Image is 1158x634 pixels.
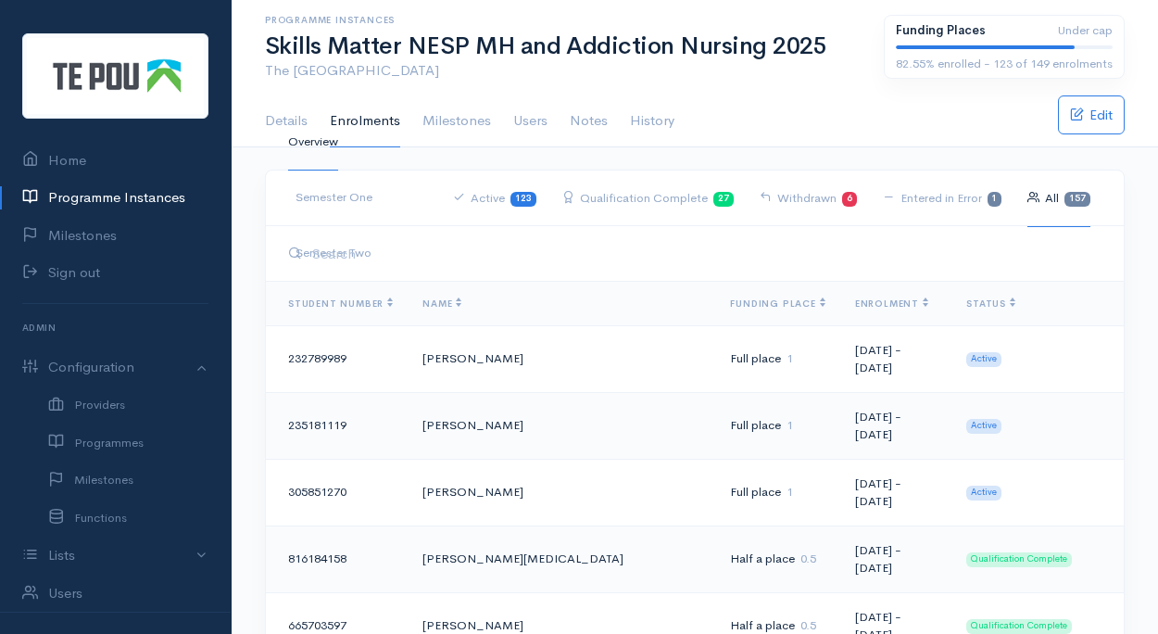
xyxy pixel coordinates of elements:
a: All157 [1027,170,1090,227]
a: Users [513,95,548,147]
td: 232789989 [266,325,408,392]
a: Notes [570,95,608,147]
span: Qualification Complete [966,619,1072,634]
a: Active123 [453,170,536,227]
span: Qualification Complete [966,552,1072,567]
p: The [GEOGRAPHIC_DATA] [265,60,862,82]
a: Edit [1058,95,1125,134]
a: Semester Two [296,225,371,282]
td: [PERSON_NAME][MEDICAL_DATA] [408,526,715,592]
span: Active [966,352,1001,367]
b: 157 [1069,193,1086,204]
h1: Skills Matter NESP MH and Addiction Nursing 2025 [265,33,862,60]
b: 27 [718,193,729,204]
a: Enrolments [330,95,400,147]
a: Qualification Complete27 [562,170,734,227]
td: [PERSON_NAME] [408,392,715,459]
a: Entered in Error1 [883,170,1002,227]
a: Semester One [296,170,372,226]
span: Enrolment [855,298,928,310]
a: Milestones [422,95,491,147]
div: 82.55% enrolled - 123 of 149 enrolments [896,55,1113,73]
td: [PERSON_NAME] [408,459,715,526]
b: Funding Places [896,22,986,38]
span: 0.5 [800,617,816,633]
h6: Admin [22,315,208,340]
td: [DATE] - [DATE] [840,526,951,592]
td: Full place [715,459,839,526]
span: Active [966,419,1001,434]
span: 1 [787,417,793,433]
a: Withdrawn6 [760,170,857,227]
span: 1 [787,484,793,500]
td: [PERSON_NAME] [408,325,715,392]
span: Status [966,298,1015,310]
b: 123 [515,193,532,204]
td: 235181119 [266,392,408,459]
b: 6 [847,193,852,204]
span: 1 [787,350,793,366]
span: Active [966,486,1001,501]
span: 0.5 [800,551,816,566]
a: History [630,95,674,147]
td: 816184158 [266,526,408,592]
a: Details [265,95,308,147]
img: Te Pou [22,33,208,119]
span: Name [422,298,461,310]
td: [DATE] - [DATE] [840,459,951,526]
h6: Programme Instances [265,15,862,25]
td: [DATE] - [DATE] [840,325,951,392]
span: Student Number [288,298,393,310]
span: Funding Place [730,298,824,310]
b: 1 [991,193,997,204]
td: 305851270 [266,459,408,526]
span: Under cap [1058,21,1113,40]
input: Search [307,235,1101,273]
td: Half a place [715,526,839,592]
td: [DATE] - [DATE] [840,392,951,459]
td: Full place [715,392,839,459]
a: Overview [288,114,338,171]
td: Full place [715,325,839,392]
